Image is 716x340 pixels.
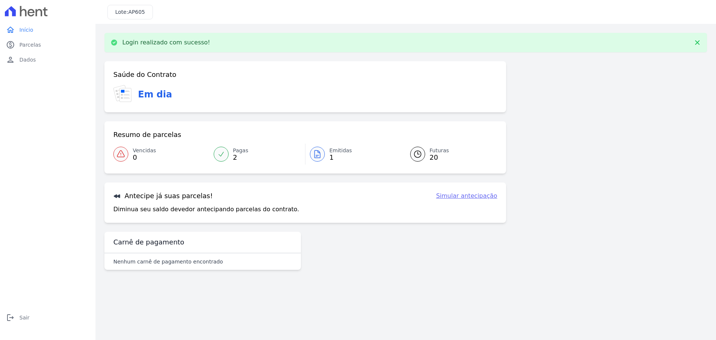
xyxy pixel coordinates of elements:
[329,147,352,155] span: Emitidas
[6,313,15,322] i: logout
[401,144,497,165] a: Futuras 20
[122,39,210,46] p: Login realizado com sucesso!
[6,25,15,34] i: home
[115,8,145,16] h3: Lote:
[113,258,223,265] p: Nenhum carnê de pagamento encontrado
[113,70,176,79] h3: Saúde do Contrato
[133,155,156,160] span: 0
[3,52,92,67] a: personDados
[19,41,41,49] span: Parcelas
[3,310,92,325] a: logoutSair
[19,26,33,34] span: Início
[19,314,29,321] span: Sair
[113,144,209,165] a: Vencidas 0
[19,56,36,63] span: Dados
[3,22,92,37] a: homeInício
[113,238,184,247] h3: Carnê de pagamento
[233,147,248,155] span: Pagas
[329,155,352,160] span: 1
[430,147,449,155] span: Futuras
[6,55,15,64] i: person
[3,37,92,52] a: paidParcelas
[209,144,305,165] a: Pagas 2
[233,155,248,160] span: 2
[305,144,401,165] a: Emitidas 1
[133,147,156,155] span: Vencidas
[128,9,145,15] span: AP605
[436,191,497,200] a: Simular antecipação
[113,205,299,214] p: Diminua seu saldo devedor antecipando parcelas do contrato.
[138,88,172,101] h3: Em dia
[113,130,181,139] h3: Resumo de parcelas
[6,40,15,49] i: paid
[430,155,449,160] span: 20
[113,191,213,200] h3: Antecipe já suas parcelas!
